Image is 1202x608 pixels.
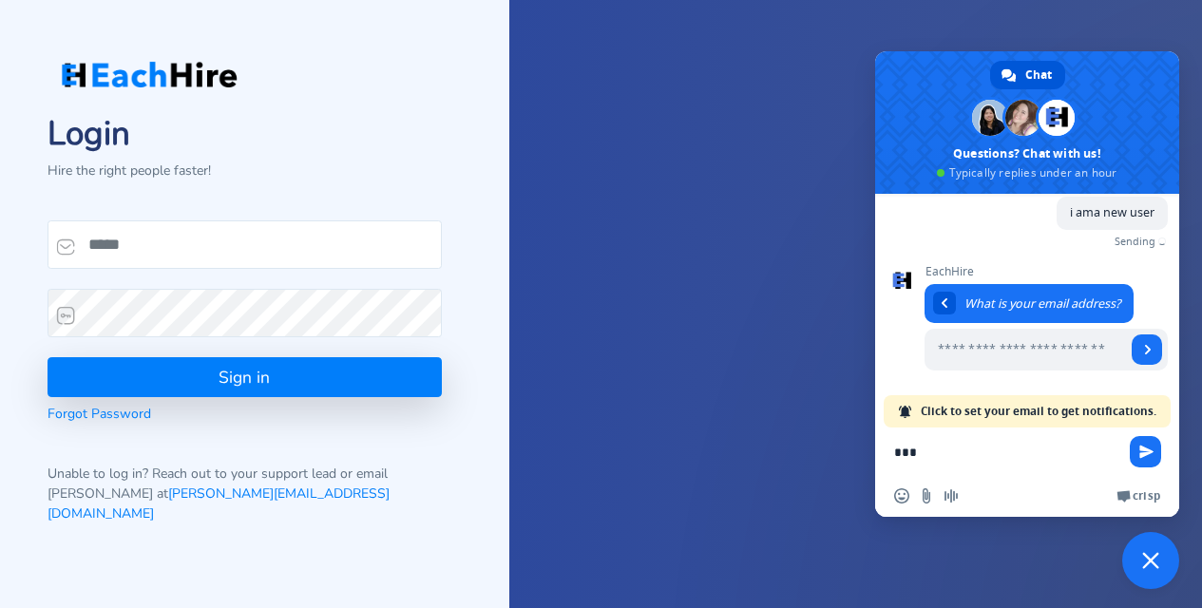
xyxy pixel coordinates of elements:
span: Crisp [1133,488,1160,503]
span: Sending [1115,235,1155,248]
a: Close chat [1122,532,1179,589]
input: Enter your email address... [925,329,1126,370]
span: What is your email address? [964,295,1120,312]
span: Chat [1025,61,1052,89]
span: Send a file [919,488,934,503]
a: Send [1132,334,1162,365]
span: Audio message [944,488,959,503]
a: Forgot Password [48,405,151,423]
span: Insert an emoji [894,488,909,503]
p: Unable to log in? Reach out to your support lead or email [PERSON_NAME] at [48,464,442,523]
textarea: Compose your message... [894,427,1122,475]
a: [PERSON_NAME][EMAIL_ADDRESS][DOMAIN_NAME] [48,484,390,522]
span: Send [1130,436,1161,467]
span: EachHire [925,265,1168,278]
a: Chat [990,61,1065,89]
p: Hire the right people faster! [48,161,442,180]
span: i ama new user [1070,204,1154,220]
span: Click to set your email to get notifications. [921,395,1156,427]
h1: Login [48,114,442,154]
a: Crisp [1116,488,1160,503]
button: Sign in [48,357,442,397]
img: Logo [48,61,246,87]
